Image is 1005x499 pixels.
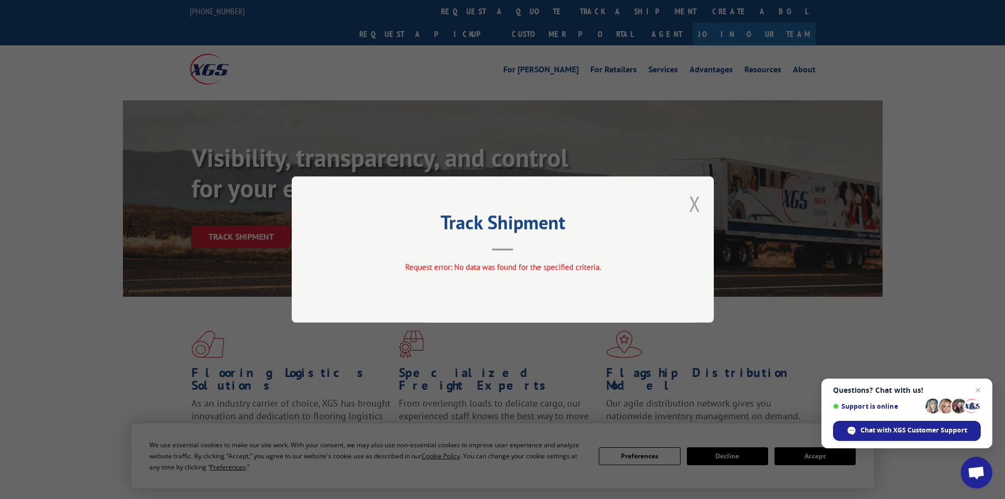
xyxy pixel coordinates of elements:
[833,421,981,441] div: Chat with XGS Customer Support
[833,386,981,394] span: Questions? Chat with us!
[833,402,922,410] span: Support is online
[689,190,701,218] button: Close modal
[860,426,967,435] span: Chat with XGS Customer Support
[344,215,661,235] h2: Track Shipment
[405,262,600,272] span: Request error: No data was found for the specified criteria.
[972,384,984,397] span: Close chat
[961,457,992,488] div: Open chat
